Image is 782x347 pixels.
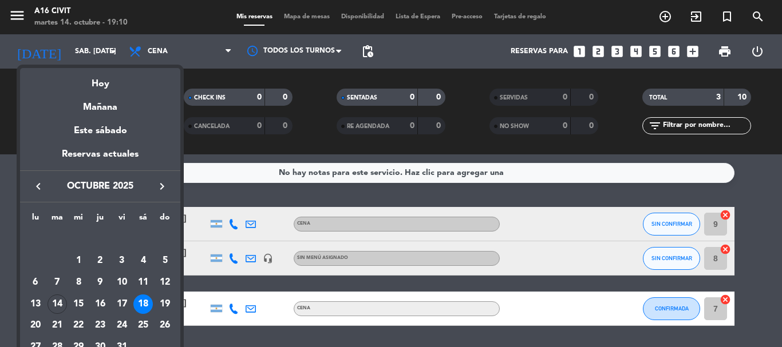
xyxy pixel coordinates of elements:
div: 14 [48,294,67,314]
div: 8 [69,273,88,292]
td: 9 de octubre de 2025 [89,272,111,293]
td: 2 de octubre de 2025 [89,250,111,272]
button: keyboard_arrow_left [28,179,49,194]
div: 17 [112,294,132,314]
div: 26 [155,316,175,336]
div: 9 [90,273,110,292]
td: 4 de octubre de 2025 [133,250,155,272]
div: Reservas actuales [20,147,180,170]
td: 14 de octubre de 2025 [46,293,68,315]
th: lunes [25,211,46,229]
i: keyboard_arrow_left [31,180,45,193]
th: jueves [89,211,111,229]
td: 22 de octubre de 2025 [68,315,89,337]
div: 3 [112,251,132,270]
div: 23 [90,316,110,336]
td: 6 de octubre de 2025 [25,272,46,293]
td: 5 de octubre de 2025 [154,250,176,272]
th: viernes [111,211,133,229]
div: 24 [112,316,132,336]
th: miércoles [68,211,89,229]
div: 16 [90,294,110,314]
td: 23 de octubre de 2025 [89,315,111,337]
div: 11 [133,273,153,292]
th: martes [46,211,68,229]
td: 21 de octubre de 2025 [46,315,68,337]
td: 26 de octubre de 2025 [154,315,176,337]
div: 19 [155,294,175,314]
div: 25 [133,316,153,336]
td: 1 de octubre de 2025 [68,250,89,272]
td: OCT. [25,229,176,250]
div: 7 [48,273,67,292]
div: Hoy [20,68,180,91]
td: 7 de octubre de 2025 [46,272,68,293]
td: 11 de octubre de 2025 [133,272,155,293]
td: 3 de octubre de 2025 [111,250,133,272]
td: 24 de octubre de 2025 [111,315,133,337]
div: 2 [90,251,110,270]
td: 25 de octubre de 2025 [133,315,155,337]
td: 18 de octubre de 2025 [133,293,155,315]
div: 5 [155,251,175,270]
div: 13 [26,294,45,314]
td: 16 de octubre de 2025 [89,293,111,315]
i: keyboard_arrow_right [155,180,169,193]
th: domingo [154,211,176,229]
div: 10 [112,273,132,292]
span: octubre 2025 [49,179,152,194]
div: 15 [69,294,88,314]
td: 20 de octubre de 2025 [25,315,46,337]
td: 8 de octubre de 2025 [68,272,89,293]
div: 20 [26,316,45,336]
div: 4 [133,251,153,270]
button: keyboard_arrow_right [152,179,172,194]
td: 12 de octubre de 2025 [154,272,176,293]
td: 15 de octubre de 2025 [68,293,89,315]
th: sábado [133,211,155,229]
td: 17 de octubre de 2025 [111,293,133,315]
td: 10 de octubre de 2025 [111,272,133,293]
td: 13 de octubre de 2025 [25,293,46,315]
div: 12 [155,273,175,292]
div: 21 [48,316,67,336]
div: 18 [133,294,153,314]
div: Mañana [20,91,180,115]
div: Este sábado [20,115,180,147]
div: 1 [69,251,88,270]
td: 19 de octubre de 2025 [154,293,176,315]
div: 22 [69,316,88,336]
div: 6 [26,273,45,292]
